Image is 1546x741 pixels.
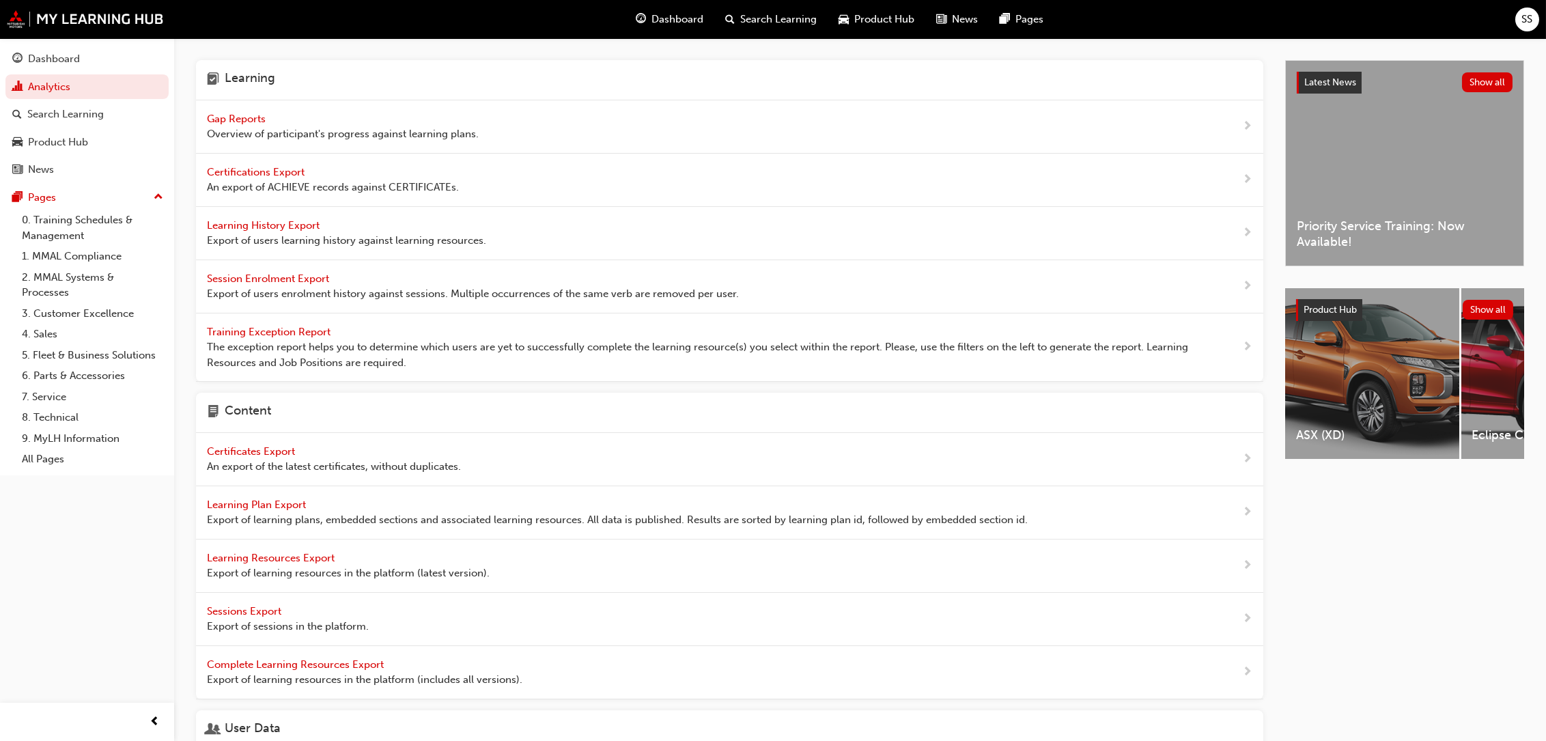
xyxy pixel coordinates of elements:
[1285,288,1459,459] a: ASX (XD)
[207,565,490,581] span: Export of learning resources in the platform (latest version).
[1242,171,1252,188] span: next-icon
[1296,428,1448,443] span: ASX (XD)
[207,658,386,671] span: Complete Learning Resources Export
[16,407,169,428] a: 8. Technical
[16,365,169,387] a: 6. Parts & Accessories
[1000,11,1010,28] span: pages-icon
[16,324,169,345] a: 4. Sales
[207,672,522,688] span: Export of learning resources in the platform (includes all versions).
[989,5,1054,33] a: pages-iconPages
[196,593,1263,646] a: Sessions Export Export of sessions in the platform.next-icon
[1242,664,1252,681] span: next-icon
[828,5,925,33] a: car-iconProduct Hub
[5,185,169,210] button: Pages
[1242,339,1252,356] span: next-icon
[207,499,309,511] span: Learning Plan Export
[28,162,54,178] div: News
[725,11,735,28] span: search-icon
[207,721,219,739] span: user-icon
[154,188,163,206] span: up-icon
[225,71,275,89] h4: Learning
[225,721,281,739] h4: User Data
[1462,72,1513,92] button: Show all
[16,449,169,470] a: All Pages
[12,164,23,176] span: news-icon
[207,339,1198,370] span: The exception report helps you to determine which users are yet to successfully complete the lear...
[1285,60,1524,266] a: Latest NewsShow allPriority Service Training: Now Available!
[1297,219,1513,249] span: Priority Service Training: Now Available!
[196,646,1263,699] a: Complete Learning Resources Export Export of learning resources in the platform (includes all ver...
[16,267,169,303] a: 2. MMAL Systems & Processes
[16,428,169,449] a: 9. MyLH Information
[625,5,714,33] a: guage-iconDashboard
[1242,451,1252,468] span: next-icon
[925,5,989,33] a: news-iconNews
[714,5,828,33] a: search-iconSearch Learning
[207,233,486,249] span: Export of users learning history against learning resources.
[207,445,298,458] span: Certificates Export
[207,126,479,142] span: Overview of participant's progress against learning plans.
[5,74,169,100] a: Analytics
[1515,8,1539,31] button: SS
[1304,304,1357,316] span: Product Hub
[7,10,164,28] img: mmal
[1242,504,1252,521] span: next-icon
[16,387,169,408] a: 7. Service
[207,272,332,285] span: Session Enrolment Export
[207,512,1028,528] span: Export of learning plans, embedded sections and associated learning resources. All data is publis...
[28,135,88,150] div: Product Hub
[952,12,978,27] span: News
[207,605,284,617] span: Sessions Export
[207,404,219,421] span: page-icon
[1296,299,1513,321] a: Product HubShow all
[196,154,1263,207] a: Certifications Export An export of ACHIEVE records against CERTIFICATEs.next-icon
[1242,118,1252,135] span: next-icon
[854,12,914,27] span: Product Hub
[12,81,23,94] span: chart-icon
[1242,225,1252,242] span: next-icon
[207,113,268,125] span: Gap Reports
[225,404,271,421] h4: Content
[5,44,169,185] button: DashboardAnalyticsSearch LearningProduct HubNews
[207,286,739,302] span: Export of users enrolment history against sessions. Multiple occurrences of the same verb are rem...
[207,619,369,634] span: Export of sessions in the platform.
[196,540,1263,593] a: Learning Resources Export Export of learning resources in the platform (latest version).next-icon
[740,12,817,27] span: Search Learning
[207,326,333,338] span: Training Exception Report
[28,51,80,67] div: Dashboard
[12,137,23,149] span: car-icon
[207,71,219,89] span: learning-icon
[5,46,169,72] a: Dashboard
[16,303,169,324] a: 3. Customer Excellence
[5,130,169,155] a: Product Hub
[936,11,946,28] span: news-icon
[1304,76,1356,88] span: Latest News
[196,100,1263,154] a: Gap Reports Overview of participant's progress against learning plans.next-icon
[636,11,646,28] span: guage-icon
[207,219,322,232] span: Learning History Export
[27,107,104,122] div: Search Learning
[196,313,1263,382] a: Training Exception Report The exception report helps you to determine which users are yet to succ...
[1297,72,1513,94] a: Latest NewsShow all
[1242,557,1252,574] span: next-icon
[207,459,461,475] span: An export of the latest certificates, without duplicates.
[1522,12,1533,27] span: SS
[207,166,307,178] span: Certifications Export
[207,180,459,195] span: An export of ACHIEVE records against CERTIFICATEs.
[12,192,23,204] span: pages-icon
[16,246,169,267] a: 1. MMAL Compliance
[1463,300,1514,320] button: Show all
[651,12,703,27] span: Dashboard
[196,260,1263,313] a: Session Enrolment Export Export of users enrolment history against sessions. Multiple occurrences...
[28,190,56,206] div: Pages
[5,157,169,182] a: News
[839,11,849,28] span: car-icon
[12,53,23,66] span: guage-icon
[207,552,337,564] span: Learning Resources Export
[150,714,160,731] span: prev-icon
[1242,278,1252,295] span: next-icon
[196,433,1263,486] a: Certificates Export An export of the latest certificates, without duplicates.next-icon
[1242,611,1252,628] span: next-icon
